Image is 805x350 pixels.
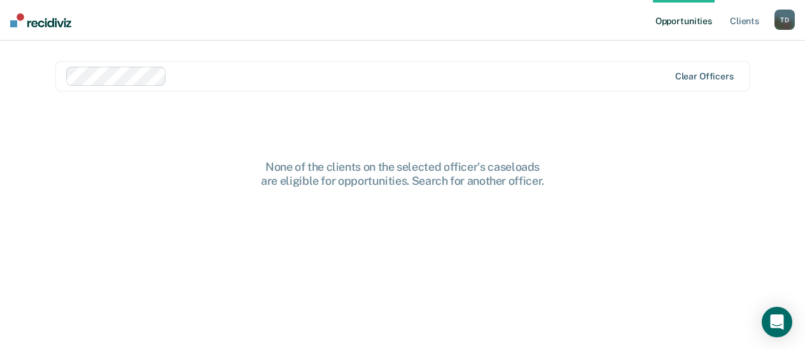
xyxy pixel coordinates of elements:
div: Open Intercom Messenger [762,307,792,337]
div: None of the clients on the selected officer's caseloads are eligible for opportunities. Search fo... [199,160,606,187]
div: Clear officers [675,71,734,82]
div: T D [774,10,795,30]
img: Recidiviz [10,13,71,27]
button: TD [774,10,795,30]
